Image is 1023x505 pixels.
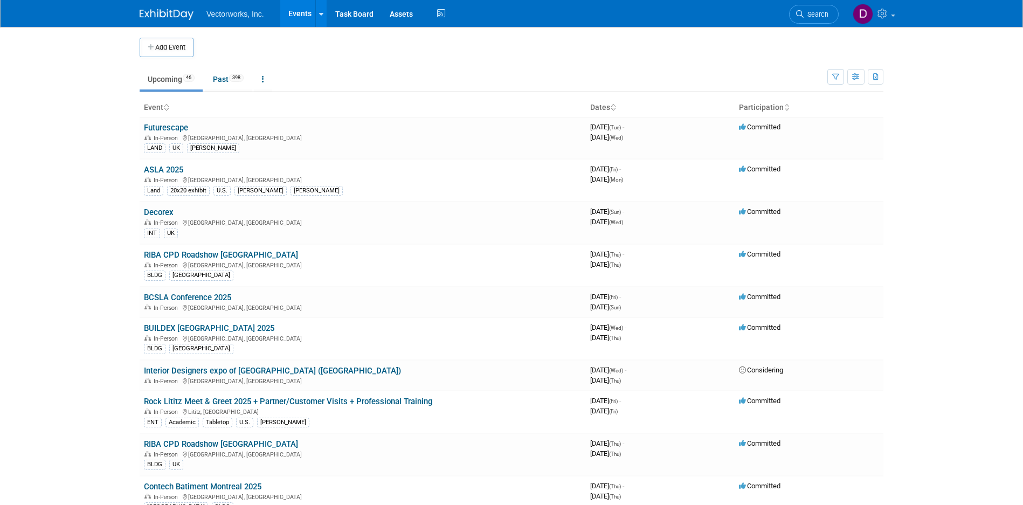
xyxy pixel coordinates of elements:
span: - [623,250,624,258]
a: Sort by Start Date [610,103,616,112]
span: (Thu) [609,262,621,268]
a: Decorex [144,207,174,217]
span: Committed [739,207,780,216]
div: [GEOGRAPHIC_DATA] [169,344,233,354]
div: UK [169,460,183,469]
span: [DATE] [590,482,624,490]
span: [DATE] [590,175,623,183]
div: Academic [165,418,199,427]
span: (Fri) [609,167,618,172]
a: Rock Lititz Meet & Greet 2025 + Partner/Customer Visits + Professional Training [144,397,432,406]
div: [GEOGRAPHIC_DATA], [GEOGRAPHIC_DATA] [144,133,582,142]
a: Sort by Participation Type [784,103,789,112]
span: [DATE] [590,123,624,131]
span: [DATE] [590,303,621,311]
span: (Tue) [609,124,621,130]
span: [DATE] [590,366,626,374]
span: In-Person [154,378,181,385]
img: In-Person Event [144,305,151,310]
div: LAND [144,143,165,153]
a: RIBA CPD Roadshow [GEOGRAPHIC_DATA] [144,250,298,260]
span: (Fri) [609,409,618,414]
img: In-Person Event [144,135,151,140]
div: U.S. [236,418,253,427]
span: [DATE] [590,439,624,447]
span: (Sun) [609,209,621,215]
img: In-Person Event [144,451,151,456]
a: Contech Batiment Montreal 2025 [144,482,261,492]
span: In-Person [154,335,181,342]
span: 46 [183,74,195,82]
div: INT [144,229,160,238]
span: [DATE] [590,334,621,342]
span: - [623,123,624,131]
a: Interior Designers expo of [GEOGRAPHIC_DATA] ([GEOGRAPHIC_DATA]) [144,366,401,376]
a: Futurescape [144,123,188,133]
div: [GEOGRAPHIC_DATA], [GEOGRAPHIC_DATA] [144,334,582,342]
span: In-Person [154,305,181,312]
span: (Wed) [609,325,623,331]
span: (Thu) [609,494,621,500]
a: BUILDEX [GEOGRAPHIC_DATA] 2025 [144,323,274,333]
span: [DATE] [590,293,621,301]
div: UK [169,143,183,153]
span: Committed [739,165,780,173]
span: [DATE] [590,133,623,141]
span: [DATE] [590,492,621,500]
a: BCSLA Conference 2025 [144,293,231,302]
a: Sort by Event Name [163,103,169,112]
img: Don Hall [853,4,873,24]
span: [DATE] [590,397,621,405]
span: Committed [739,293,780,301]
div: Lititz, [GEOGRAPHIC_DATA] [144,407,582,416]
span: - [623,439,624,447]
span: [DATE] [590,260,621,268]
img: In-Person Event [144,335,151,341]
div: UK [164,229,178,238]
div: [PERSON_NAME] [234,186,287,196]
span: (Thu) [609,483,621,489]
span: [DATE] [590,323,626,331]
a: Past398 [205,69,252,89]
div: [PERSON_NAME] [257,418,309,427]
a: Upcoming46 [140,69,203,89]
span: In-Person [154,494,181,501]
th: Event [140,99,586,117]
div: Land [144,186,163,196]
span: [DATE] [590,250,624,258]
div: ENT [144,418,162,427]
span: (Fri) [609,398,618,404]
div: [GEOGRAPHIC_DATA], [GEOGRAPHIC_DATA] [144,218,582,226]
span: (Thu) [609,252,621,258]
img: In-Person Event [144,409,151,414]
span: [DATE] [590,376,621,384]
a: ASLA 2025 [144,165,183,175]
span: [DATE] [590,165,621,173]
span: [DATE] [590,218,623,226]
img: ExhibitDay [140,9,193,20]
a: Search [789,5,839,24]
div: 20x20 exhibit [167,186,210,196]
span: (Thu) [609,335,621,341]
span: - [619,397,621,405]
span: 398 [229,74,244,82]
div: [GEOGRAPHIC_DATA] [169,271,233,280]
span: In-Person [154,135,181,142]
span: Committed [739,250,780,258]
span: Considering [739,366,783,374]
div: [GEOGRAPHIC_DATA], [GEOGRAPHIC_DATA] [144,175,582,184]
span: In-Person [154,219,181,226]
span: Committed [739,482,780,490]
th: Participation [735,99,883,117]
span: In-Person [154,451,181,458]
span: (Mon) [609,177,623,183]
span: Committed [739,439,780,447]
img: In-Person Event [144,494,151,499]
div: [GEOGRAPHIC_DATA], [GEOGRAPHIC_DATA] [144,492,582,501]
span: Committed [739,397,780,405]
span: In-Person [154,177,181,184]
span: - [623,482,624,490]
div: BLDG [144,344,165,354]
img: In-Person Event [144,219,151,225]
span: [DATE] [590,207,624,216]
